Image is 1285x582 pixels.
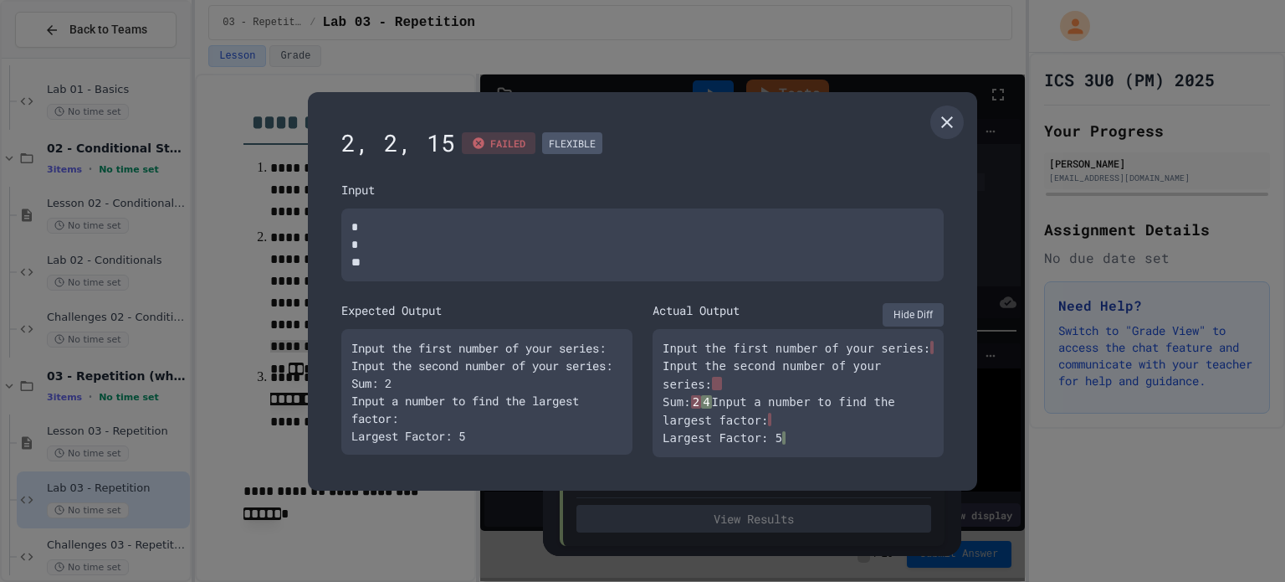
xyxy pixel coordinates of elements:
[341,301,632,319] div: Expected Output
[691,395,701,409] span: 2
[663,395,902,427] span: Input a number to find the largest factor:
[542,132,602,154] div: FLEXIBLE
[462,132,535,154] div: FAILED
[653,301,740,319] div: Actual Output
[663,395,691,409] span: Sum:
[701,395,711,409] span: 4
[663,341,930,354] span: Input the first number of your series:
[663,359,888,391] span: Input the second number of your series:
[341,181,944,198] div: Input
[883,303,944,327] button: Hide Diff
[341,329,632,455] div: Input the first number of your series: Input the second number of your series: Sum: 2 Input a num...
[341,126,944,161] div: 2, 2, 15
[663,431,782,445] span: Largest Factor: 5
